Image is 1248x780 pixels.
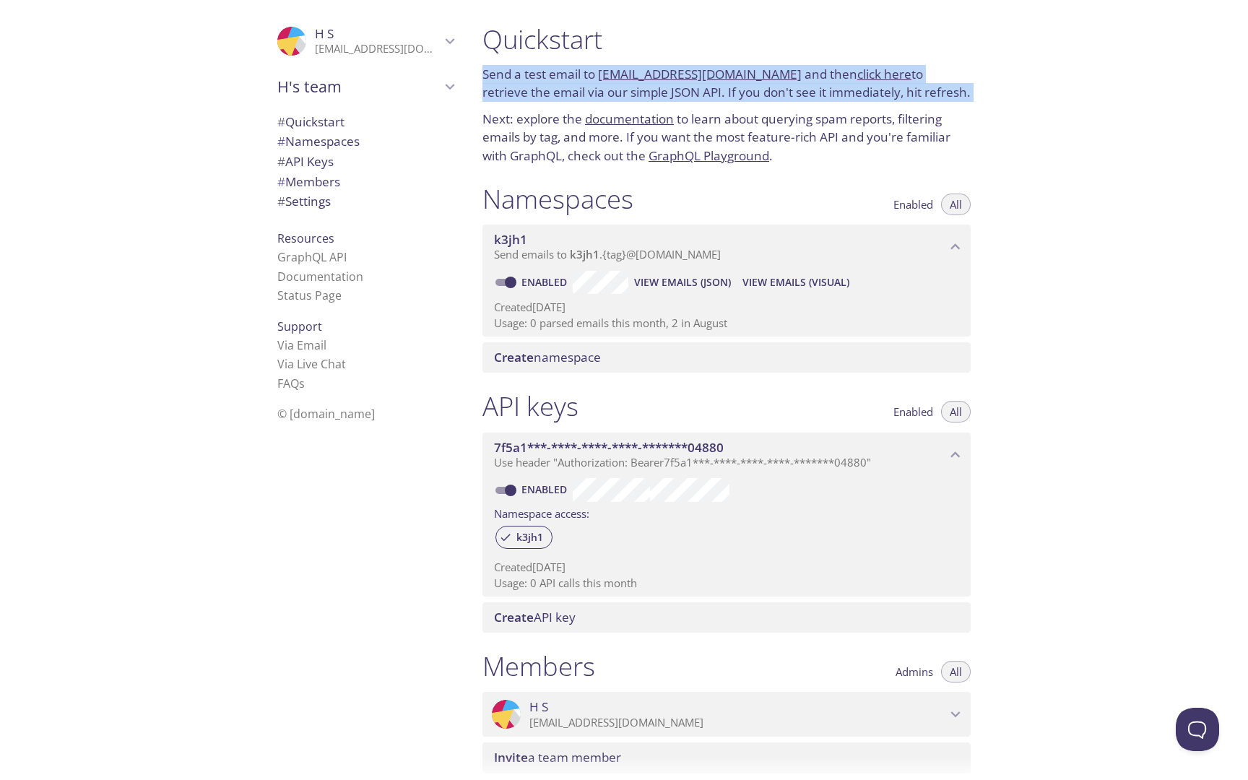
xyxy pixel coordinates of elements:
div: API Keys [266,152,465,172]
span: k3jh1 [508,531,552,544]
a: GraphQL API [277,249,347,265]
span: Create [494,609,534,625]
p: Next: explore the to learn about querying spam reports, filtering emails by tag, and more. If you... [482,110,971,165]
span: k3jh1 [494,231,527,248]
span: # [277,113,285,130]
a: [EMAIL_ADDRESS][DOMAIN_NAME] [598,66,802,82]
div: Team Settings [266,191,465,212]
span: API Keys [277,153,334,170]
button: Enabled [885,194,942,215]
span: View Emails (JSON) [634,274,731,291]
div: H's team [266,68,465,105]
h1: API keys [482,390,578,422]
p: Usage: 0 parsed emails this month, 2 in August [494,316,959,331]
span: # [277,173,285,190]
div: k3jh1 namespace [482,225,971,269]
a: GraphQL Playground [649,147,769,164]
span: H S [529,699,548,715]
div: Create namespace [482,342,971,373]
div: H S [482,692,971,737]
span: Send emails to . {tag} @[DOMAIN_NAME] [494,247,721,261]
div: Create API Key [482,602,971,633]
span: H's team [277,77,441,97]
span: # [277,133,285,149]
span: Support [277,318,322,334]
span: API key [494,609,576,625]
a: FAQ [277,376,305,391]
p: Created [DATE] [494,300,959,315]
span: H S [315,25,334,42]
span: Settings [277,193,331,209]
button: All [941,661,971,682]
button: Admins [887,661,942,682]
button: Enabled [885,401,942,422]
button: View Emails (JSON) [628,271,737,294]
span: Namespaces [277,133,360,149]
div: Invite a team member [482,742,971,773]
a: click here [857,66,911,82]
div: Namespaces [266,131,465,152]
div: H S [266,17,465,65]
a: Via Email [277,337,326,353]
span: Members [277,173,340,190]
p: Send a test email to and then to retrieve the email via our simple JSON API. If you don't see it ... [482,65,971,102]
a: Via Live Chat [277,356,346,372]
span: namespace [494,349,601,365]
p: Created [DATE] [494,560,959,575]
div: Quickstart [266,112,465,132]
label: Namespace access: [494,502,589,523]
a: Documentation [277,269,363,285]
span: # [277,193,285,209]
button: All [941,401,971,422]
a: Enabled [519,275,573,289]
span: k3jh1 [570,247,599,261]
p: [EMAIL_ADDRESS][DOMAIN_NAME] [315,42,441,56]
h1: Members [482,650,595,682]
span: View Emails (Visual) [742,274,849,291]
div: k3jh1 [495,526,552,549]
a: Enabled [519,482,573,496]
a: Status Page [277,287,342,303]
p: Usage: 0 API calls this month [494,576,959,591]
h1: Namespaces [482,183,633,215]
button: View Emails (Visual) [737,271,855,294]
div: Members [266,172,465,192]
span: © [DOMAIN_NAME] [277,406,375,422]
span: # [277,153,285,170]
span: Create [494,349,534,365]
a: documentation [585,110,674,127]
button: All [941,194,971,215]
span: Quickstart [277,113,344,130]
iframe: Help Scout Beacon - Open [1176,708,1219,751]
p: [EMAIL_ADDRESS][DOMAIN_NAME] [529,716,946,730]
span: s [299,376,305,391]
span: Resources [277,230,334,246]
h1: Quickstart [482,23,971,56]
